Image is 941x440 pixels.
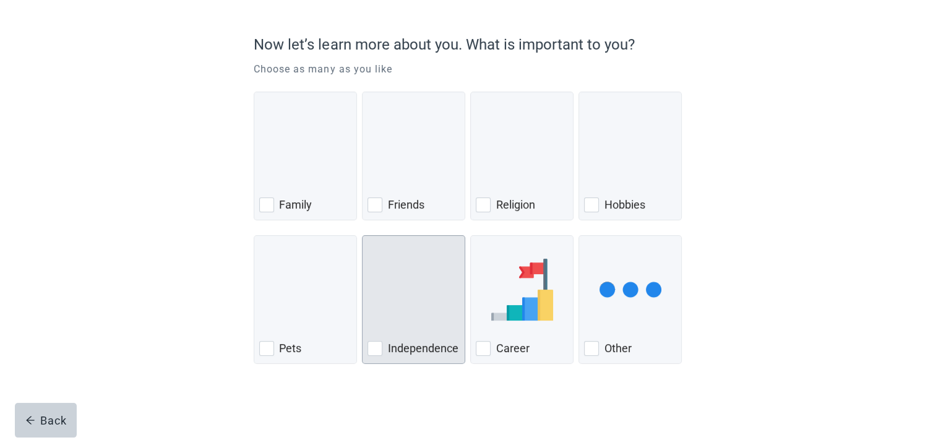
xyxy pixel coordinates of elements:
[254,62,687,77] p: Choose as many as you like
[578,92,682,220] div: Hobbies, checkbox, not checked
[496,341,529,356] label: Career
[254,92,357,220] div: Family, checkbox, not checked
[604,197,645,212] label: Hobbies
[604,341,631,356] label: Other
[15,403,77,438] button: arrow-leftBack
[470,235,574,364] div: Career, checkbox, not checked
[578,235,682,364] div: Other, checkbox, not checked
[362,235,465,364] div: Independence, checkbox, not checked
[387,197,424,212] label: Friends
[254,235,357,364] div: Pets, checkbox, not checked
[25,414,67,426] div: Back
[279,197,312,212] label: Family
[362,92,465,220] div: Friends, checkbox, not checked
[387,341,458,356] label: Independence
[496,197,535,212] label: Religion
[25,415,35,425] span: arrow-left
[470,92,574,220] div: Religion, checkbox, not checked
[279,341,301,356] label: Pets
[254,33,681,56] p: Now let’s learn more about you. What is important to you?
